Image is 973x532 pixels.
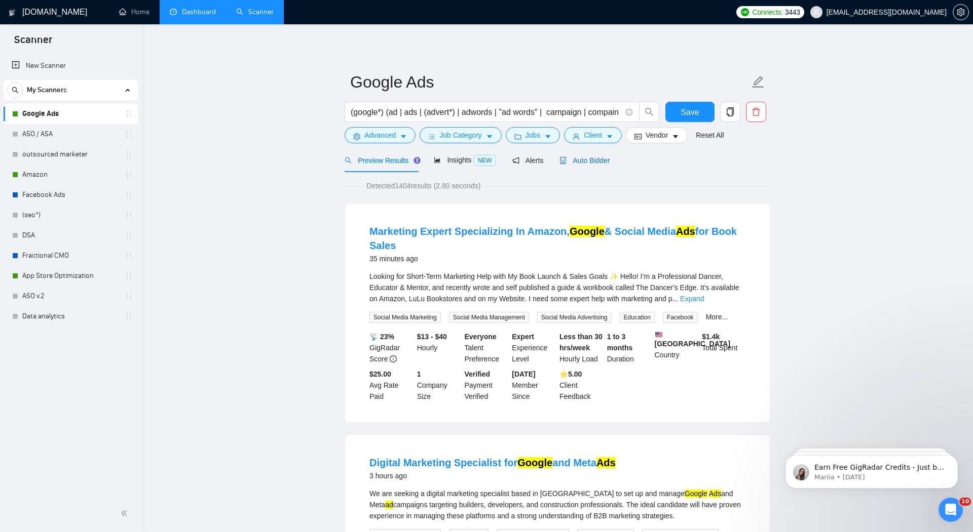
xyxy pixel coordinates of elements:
[22,185,119,205] a: Facebook Ads
[367,369,415,402] div: Avg Rate Paid
[512,333,534,341] b: Expert
[672,133,679,140] span: caret-down
[720,102,740,122] button: copy
[512,157,519,164] span: notification
[741,8,749,16] img: upwork-logo.png
[709,489,721,498] mark: Ads
[706,313,728,321] a: More...
[465,370,491,378] b: Verified
[512,370,535,378] b: [DATE]
[434,156,441,163] span: area-chart
[400,133,407,140] span: caret-down
[640,107,659,116] span: search
[463,331,510,364] div: Talent Preference
[474,155,496,166] span: NEW
[439,130,481,141] span: Job Category
[125,272,133,280] span: holder
[125,110,133,118] span: holder
[570,226,605,237] mark: Google
[369,488,745,521] div: We are seeking a digital marketing specialist based in [GEOGRAPHIC_DATA] to set up and manage and...
[125,171,133,179] span: holder
[22,124,119,144] a: ASO / ASA
[22,266,119,286] a: App Store Optimization
[721,107,740,116] span: copy
[506,127,560,143] button: folderJobscaret-down
[9,5,16,21] img: logo
[463,369,510,402] div: Payment Verified
[369,470,616,482] div: 3 hours ago
[359,180,488,191] span: Detected 1404 results (2.80 seconds)
[22,104,119,124] a: Google Ads
[665,102,715,122] button: Save
[125,130,133,138] span: holder
[8,87,23,94] span: search
[125,312,133,320] span: holder
[564,127,622,143] button: userClientcaret-down
[813,9,820,16] span: user
[681,106,699,118] span: Save
[672,295,678,303] span: ...
[770,434,973,505] iframe: Intercom notifications message
[369,312,441,323] span: Social Media Marketing
[428,133,435,140] span: bars
[537,312,612,323] span: Social Media Advertising
[22,245,119,266] a: Fractional CMO
[626,109,632,115] span: info-circle
[367,331,415,364] div: GigRadar Score
[685,489,707,498] mark: Google
[22,165,119,185] a: Amazon
[605,331,653,364] div: Duration
[596,457,616,468] mark: Ads
[514,133,521,140] span: folder
[369,457,616,468] a: Digital Marketing Specialist forGoogleand MetaAds
[559,156,610,165] span: Auto Bidder
[390,355,397,362] span: info-circle
[345,127,416,143] button: settingAdvancedcaret-down
[607,333,633,352] b: 1 to 3 months
[420,127,501,143] button: barsJob Categorycaret-down
[620,312,655,323] span: Education
[959,498,971,506] span: 10
[22,144,119,165] a: outsourced marketer
[544,133,551,140] span: caret-down
[385,501,393,509] mark: ad
[4,80,138,326] li: My Scanners
[512,156,544,165] span: Alerts
[653,331,700,364] div: Country
[646,130,668,141] span: Vendor
[415,331,463,364] div: Hourly
[953,8,968,16] span: setting
[559,370,582,378] b: ⭐️ 5.00
[6,32,60,54] span: Scanner
[125,150,133,158] span: holder
[22,306,119,326] a: Data analytics
[634,133,642,140] span: idcard
[696,130,724,141] a: Reset All
[680,295,704,303] a: Expand
[119,8,149,16] a: homeHome
[236,8,274,16] a: searchScanner
[22,225,119,245] a: DSA
[557,369,605,402] div: Client Feedback
[559,157,567,164] span: robot
[415,369,463,402] div: Company Size
[364,130,396,141] span: Advanced
[953,4,969,20] button: setting
[557,331,605,364] div: Hourly Load
[510,369,557,402] div: Member Since
[449,312,529,323] span: Social Media Management
[4,56,138,76] li: New Scanner
[752,7,782,18] span: Connects:
[434,156,496,164] span: Insights
[369,370,391,378] b: $25.00
[606,133,613,140] span: caret-down
[752,75,765,89] span: edit
[345,157,352,164] span: search
[559,333,603,352] b: Less than 30 hrs/week
[353,133,360,140] span: setting
[351,106,621,118] input: Search Freelance Jobs...
[746,102,766,122] button: delete
[626,127,688,143] button: idcardVendorcaret-down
